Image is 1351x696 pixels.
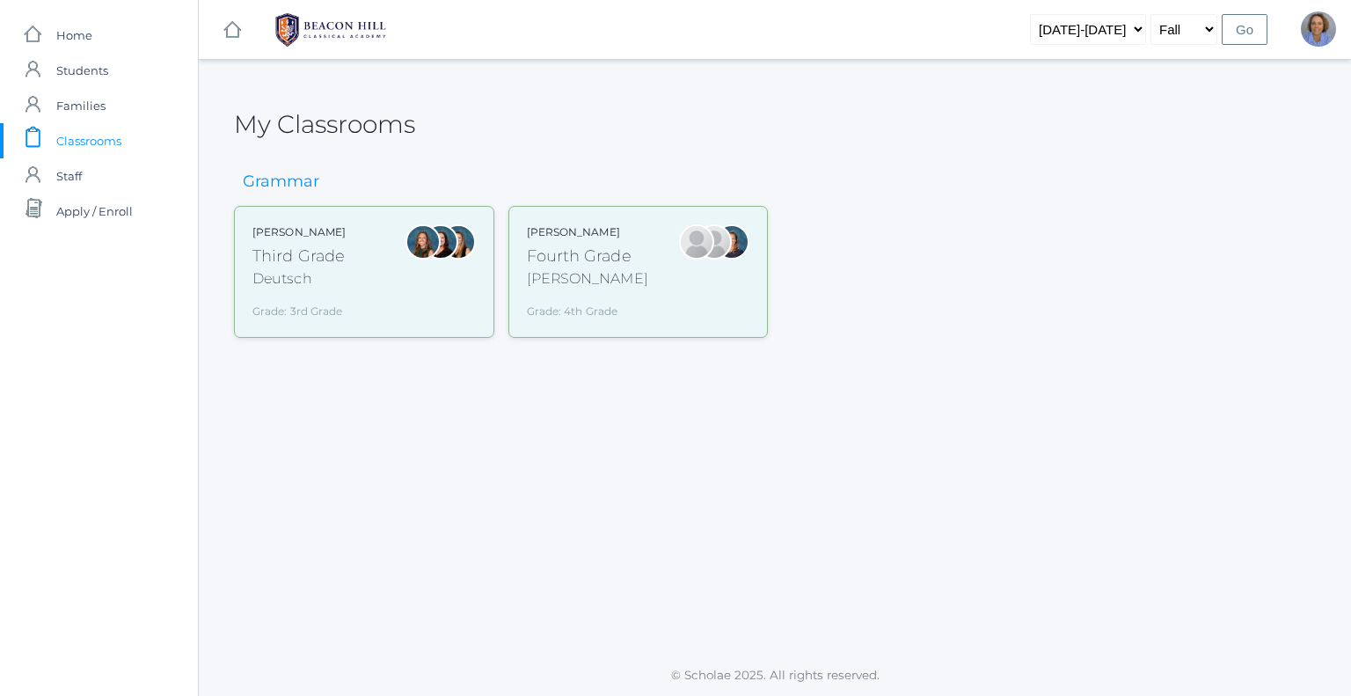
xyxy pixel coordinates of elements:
[252,297,346,319] div: Grade: 3rd Grade
[252,245,346,268] div: Third Grade
[679,224,714,260] div: Lydia Chaffin
[252,224,346,240] div: [PERSON_NAME]
[234,111,415,138] h2: My Classrooms
[527,297,648,319] div: Grade: 4th Grade
[252,268,346,289] div: Deutsch
[441,224,476,260] div: Juliana Fowler
[56,18,92,53] span: Home
[714,224,749,260] div: Ellie Bradley
[56,123,121,158] span: Classrooms
[527,268,648,289] div: [PERSON_NAME]
[1222,14,1267,45] input: Go
[423,224,458,260] div: Katie Watters
[405,224,441,260] div: Andrea Deutsch
[527,224,648,240] div: [PERSON_NAME]
[1301,11,1336,47] div: Sandra Velasquez
[234,173,328,191] h3: Grammar
[56,53,108,88] span: Students
[527,245,648,268] div: Fourth Grade
[265,8,397,52] img: 1_BHCALogos-05.png
[199,666,1351,684] p: © Scholae 2025. All rights reserved.
[697,224,732,260] div: Heather Porter
[56,158,82,194] span: Staff
[56,194,133,229] span: Apply / Enroll
[56,88,106,123] span: Families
